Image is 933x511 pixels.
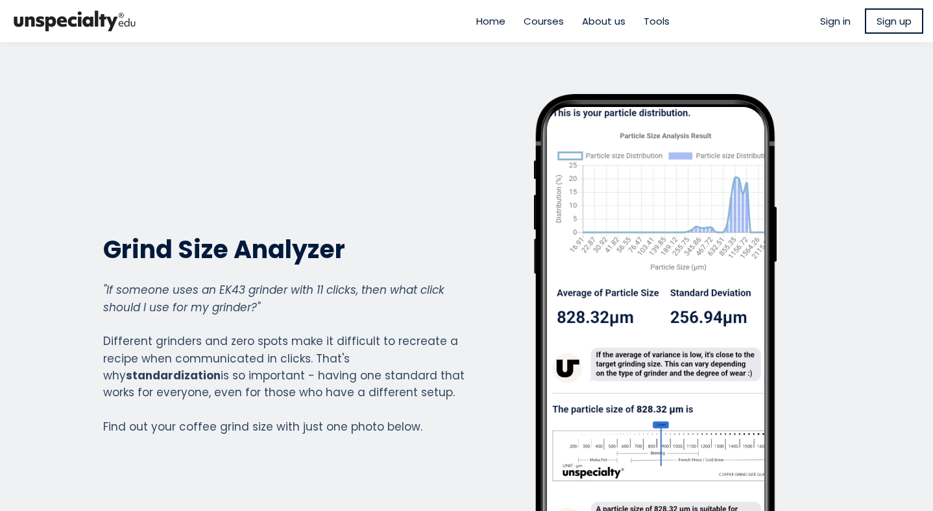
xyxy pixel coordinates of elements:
[644,14,670,29] a: Tools
[524,14,564,29] a: Courses
[877,14,912,29] span: Sign up
[865,8,923,34] a: Sign up
[103,282,444,315] em: "If someone uses an EK43 grinder with 11 clicks, then what click should I use for my grinder?"
[582,14,625,29] a: About us
[476,14,505,29] a: Home
[103,281,465,435] div: Different grinders and zero spots make it difficult to recreate a recipe when communicated in cli...
[126,368,221,383] strong: standardization
[103,233,465,265] h2: Grind Size Analyzer
[820,14,851,29] a: Sign in
[10,5,139,37] img: bc390a18feecddb333977e298b3a00a1.png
